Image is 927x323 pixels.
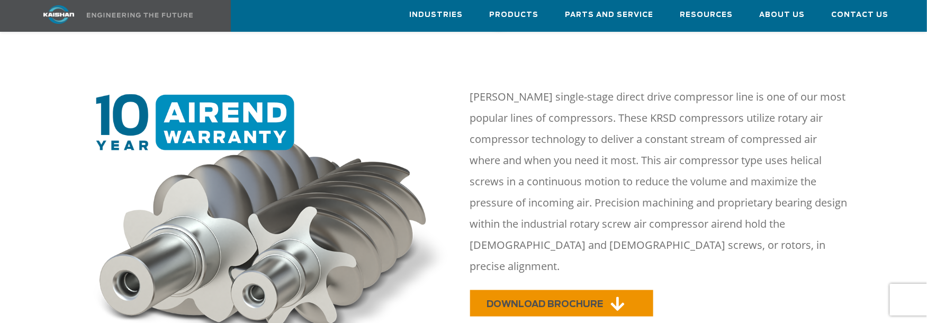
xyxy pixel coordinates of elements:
[490,9,539,21] span: Products
[760,9,805,21] span: About Us
[410,9,463,21] span: Industries
[565,9,654,21] span: Parts and Service
[490,1,539,29] a: Products
[87,13,193,17] img: Engineering the future
[19,5,98,24] img: kaishan logo
[832,1,889,29] a: Contact Us
[680,1,733,29] a: Resources
[470,290,653,317] a: DOWNLOAD BROCHURE
[410,1,463,29] a: Industries
[470,86,848,277] p: [PERSON_NAME] single-stage direct drive compressor line is one of our most popular lines of compr...
[487,300,604,309] span: DOWNLOAD BROCHURE
[760,1,805,29] a: About Us
[565,1,654,29] a: Parts and Service
[680,9,733,21] span: Resources
[832,9,889,21] span: Contact Us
